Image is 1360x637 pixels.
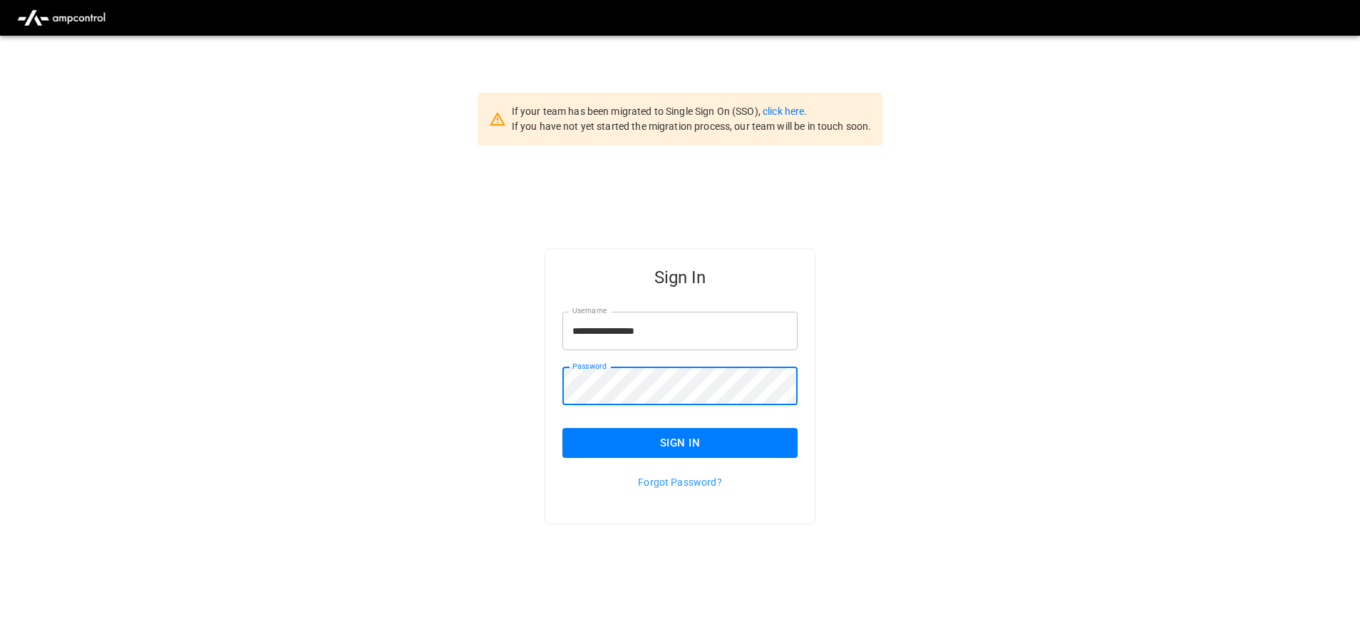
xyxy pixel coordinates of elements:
label: Password [572,361,607,372]
button: Sign In [562,428,798,458]
span: If your team has been migrated to Single Sign On (SSO), [512,106,763,117]
p: Forgot Password? [562,475,798,489]
a: click here. [763,106,807,117]
label: Username [572,305,607,317]
img: ampcontrol.io logo [11,4,111,31]
span: If you have not yet started the migration process, our team will be in touch soon. [512,121,872,132]
h5: Sign In [562,266,798,289]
